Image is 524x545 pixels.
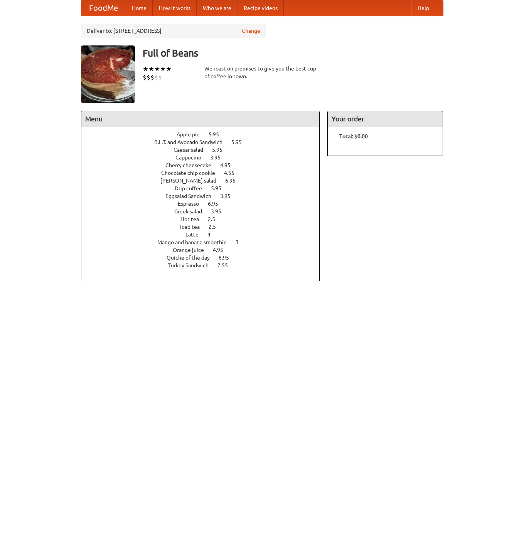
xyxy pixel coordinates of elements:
span: 3 [236,239,246,245]
span: 6.95 [208,201,226,207]
a: Change [242,27,260,35]
li: ★ [166,65,172,73]
span: 4 [207,231,218,238]
a: Greek salad 3.95 [174,208,236,215]
a: Iced tea 2.5 [180,224,230,230]
a: Espresso 6.95 [178,201,233,207]
a: Quiche of the day 6.95 [167,255,243,261]
a: Latte 4 [185,231,225,238]
li: $ [150,73,154,82]
a: Help [411,0,435,16]
li: $ [158,73,162,82]
a: Cappucino 3.95 [175,154,235,161]
span: Chocolate chip cookie [161,170,223,176]
span: 6.95 [219,255,237,261]
span: Orange juice [173,247,212,253]
li: ★ [154,65,160,73]
li: ★ [160,65,166,73]
a: Drip coffee 5.95 [175,185,236,191]
a: Home [126,0,153,16]
h4: Menu [81,111,320,127]
span: [PERSON_NAME] salad [160,178,224,184]
span: Caesar salad [174,147,211,153]
a: Caesar salad 5.95 [174,147,237,153]
b: Total: $0.00 [339,133,368,139]
a: Orange juice 4.95 [173,247,238,253]
li: ★ [148,65,154,73]
a: Hot tea 2.5 [180,216,229,222]
span: Latte [185,231,206,238]
a: Mango and banana smoothie 3 [157,239,253,245]
span: 4.95 [220,162,238,168]
span: 3.95 [210,154,228,161]
a: Chocolate chip cookie 4.55 [161,170,249,176]
span: 5.95 [211,185,229,191]
span: 2.5 [209,224,224,230]
span: 3.95 [220,193,238,199]
li: ★ [143,65,148,73]
span: Cappucino [175,154,209,161]
span: Hot tea [180,216,207,222]
span: Apple pie [177,131,207,138]
a: Eggsalad Sandwich 3.95 [165,193,245,199]
span: B.L.T. and Avocado Sandwich [154,139,230,145]
span: Eggsalad Sandwich [165,193,219,199]
a: B.L.T. and Avocado Sandwich 5.95 [154,139,256,145]
span: 3.95 [211,208,229,215]
span: Mango and banana smoothie [157,239,234,245]
a: Who we are [197,0,238,16]
span: Iced tea [180,224,207,230]
h3: Full of Beans [143,45,443,61]
div: Deliver to: [STREET_ADDRESS] [81,24,266,38]
div: We roast on premises to give you the best cup of coffee in town. [204,65,320,80]
span: Drip coffee [175,185,210,191]
a: FoodMe [81,0,126,16]
span: Turkey Sandwich [168,262,216,268]
h4: Your order [328,111,443,127]
li: $ [147,73,150,82]
span: 4.95 [213,247,231,253]
span: Greek salad [174,208,210,215]
span: 5.95 [209,131,227,138]
li: $ [143,73,147,82]
a: Turkey Sandwich 7.55 [168,262,242,268]
span: 4.55 [224,170,242,176]
span: Quiche of the day [167,255,217,261]
li: $ [154,73,158,82]
span: 5.95 [212,147,230,153]
img: angular.jpg [81,45,135,103]
span: 7.55 [217,262,236,268]
a: How it works [153,0,197,16]
a: Apple pie 5.95 [177,131,233,138]
span: 5.95 [231,139,249,145]
a: Recipe videos [238,0,284,16]
a: Cherry cheesecake 4.95 [165,162,245,168]
span: Cherry cheesecake [165,162,219,168]
span: 2.5 [208,216,223,222]
span: 6.95 [225,178,243,184]
span: Espresso [178,201,207,207]
a: [PERSON_NAME] salad 6.95 [160,178,250,184]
